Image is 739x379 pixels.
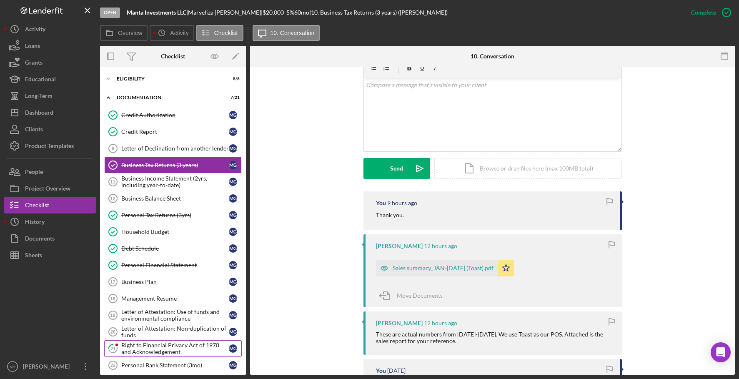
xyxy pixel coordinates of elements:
[121,325,229,339] div: Letter of Attestation: Non-duplication of funds
[4,21,96,38] button: Activity
[110,179,115,184] tspan: 11
[263,9,284,16] span: $20,000
[4,180,96,197] a: Project Overview
[104,173,242,190] a: 11Business Income Statement (2yrs, including year-to-date)MG
[104,307,242,324] a: 19Letter of Attestation: Use of funds and environmental complianceMG
[229,128,237,136] div: M G
[104,324,242,340] a: 20Letter of Attestation: Non-duplication of fundsMG
[104,257,242,274] a: Personal Financial StatementMG
[4,358,96,375] button: NA[PERSON_NAME]
[387,367,406,374] time: 2025-09-10 01:41
[229,328,237,336] div: M G
[229,211,237,219] div: M G
[104,157,242,173] a: Business Tax Returns (3 years)MG
[424,320,457,326] time: 2025-09-10 15:57
[4,138,96,154] button: Product Templates
[110,279,115,284] tspan: 17
[4,213,96,230] button: History
[229,278,237,286] div: M G
[25,121,43,140] div: Clients
[104,123,242,140] a: Credit ReportMG
[309,9,448,16] div: | 10. Business Tax Returns (3 years) ([PERSON_NAME])
[229,194,237,203] div: M G
[363,158,430,179] button: Send
[253,25,320,41] button: 10. Conversation
[100,25,148,41] button: Overview
[376,260,514,276] button: Sales summary_JAN-[DATE] (Toast).pdf
[117,95,219,100] div: Documentation
[376,320,423,326] div: [PERSON_NAME]
[121,279,229,285] div: Business Plan
[121,112,229,118] div: Credit Authorization
[25,163,43,182] div: People
[121,145,229,152] div: Letter of Declination from another lender
[229,261,237,269] div: M G
[376,211,404,220] p: Thank you.
[127,9,188,16] div: |
[397,292,443,299] span: Move Documents
[25,88,53,106] div: Long-Term
[25,21,45,40] div: Activity
[229,294,237,303] div: M G
[393,265,494,271] div: Sales summary_JAN-[DATE] (Toast).pdf
[471,53,514,60] div: 10. Conversation
[104,240,242,257] a: Debt ScheduleMG
[117,76,219,81] div: Eligibility
[229,228,237,236] div: M G
[4,104,96,121] button: Dashboard
[4,71,96,88] button: Educational
[25,247,42,266] div: Sheets
[121,262,229,269] div: Personal Financial Statement
[121,195,229,202] div: Business Balance Sheet
[112,146,114,151] tspan: 9
[683,4,735,21] button: Complete
[104,340,242,357] a: 21Right to Financial Privacy Act of 1978 and AcknowledgementMG
[376,367,386,374] div: You
[104,140,242,157] a: 9Letter of Declination from another lenderMG
[4,230,96,247] button: Documents
[110,196,115,201] tspan: 12
[271,30,315,36] label: 10. Conversation
[229,311,237,319] div: M G
[25,197,49,216] div: Checklist
[424,243,457,249] time: 2025-09-10 15:57
[229,344,237,353] div: M G
[225,76,240,81] div: 8 / 8
[25,71,56,90] div: Educational
[376,200,386,206] div: You
[4,38,96,54] button: Loans
[25,54,43,73] div: Grants
[170,30,188,36] label: Activity
[229,144,237,153] div: M G
[4,247,96,264] button: Sheets
[691,4,716,21] div: Complete
[104,290,242,307] a: 18Management ResumeMG
[121,295,229,302] div: Management Resume
[196,25,243,41] button: Checklist
[286,9,294,16] div: 5 %
[387,200,417,206] time: 2025-09-10 18:25
[10,364,15,369] text: NA
[711,342,731,362] div: Open Intercom Messenger
[25,138,74,156] div: Product Templates
[4,121,96,138] a: Clients
[104,274,242,290] a: 17Business PlanMG
[121,162,229,168] div: Business Tax Returns (3 years)
[229,178,237,186] div: M G
[121,128,229,135] div: Credit Report
[4,54,96,71] button: Grants
[229,361,237,369] div: M G
[4,88,96,104] button: Long-Term
[104,357,242,374] a: 22Personal Bank Statement (3mo)MG
[229,244,237,253] div: M G
[118,30,142,36] label: Overview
